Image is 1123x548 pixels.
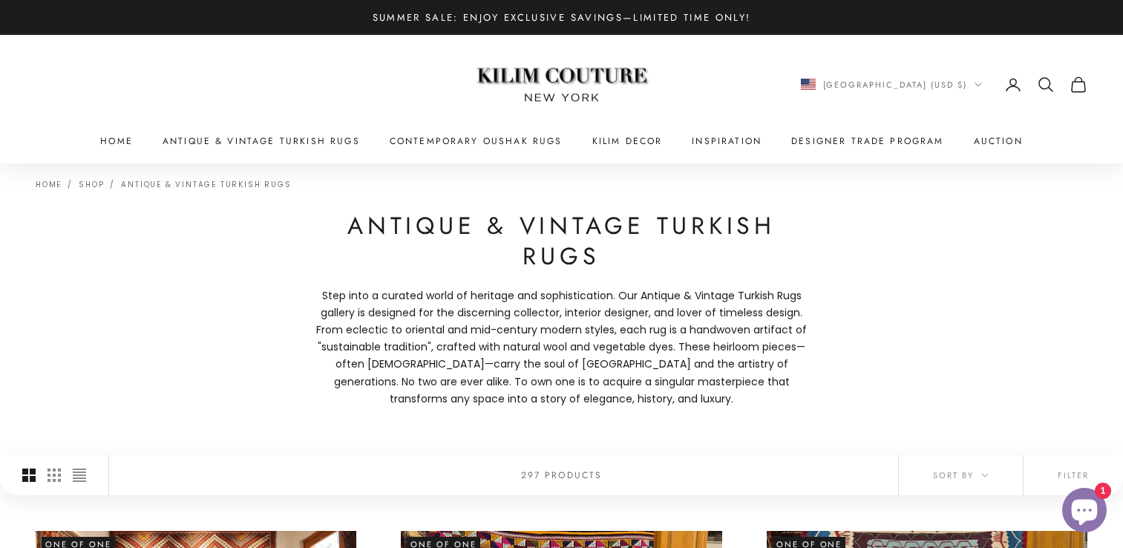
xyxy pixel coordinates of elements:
img: Logo of Kilim Couture New York [469,50,655,120]
button: Filter [1024,455,1123,495]
h1: Antique & Vintage Turkish Rugs [310,211,814,273]
p: Summer Sale: Enjoy Exclusive Savings—Limited Time Only! [373,10,751,25]
span: Sort by [933,469,989,482]
a: Antique & Vintage Turkish Rugs [121,179,291,190]
nav: Primary navigation [36,134,1087,149]
button: Switch to larger product images [22,455,36,495]
p: 297 products [521,468,603,483]
a: Auction [974,134,1023,149]
button: Sort by [899,455,1023,495]
a: Home [100,134,133,149]
button: Change country or currency [801,78,983,91]
summary: Kilim Decor [592,134,663,149]
nav: Breadcrumb [36,178,291,189]
a: Designer Trade Program [791,134,944,149]
a: Shop [79,179,104,190]
img: United States [801,79,816,90]
nav: Secondary navigation [801,76,1088,94]
button: Switch to compact product images [73,455,86,495]
a: Antique & Vintage Turkish Rugs [163,134,360,149]
a: Inspiration [692,134,762,149]
inbox-online-store-chat: Shopify online store chat [1058,488,1111,536]
a: Contemporary Oushak Rugs [390,134,563,149]
p: Step into a curated world of heritage and sophistication. Our Antique & Vintage Turkish Rugs gall... [310,287,814,408]
a: Home [36,179,62,190]
button: Switch to smaller product images [48,455,61,495]
span: [GEOGRAPHIC_DATA] (USD $) [823,78,968,91]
